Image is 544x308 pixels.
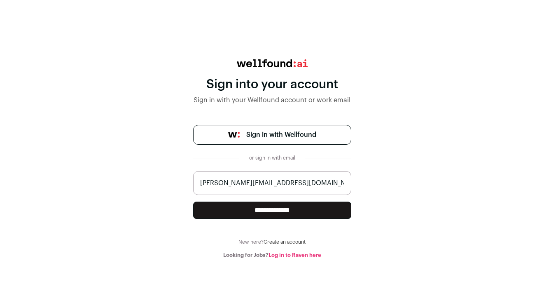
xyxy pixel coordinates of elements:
a: Log in to Raven here [268,252,321,258]
img: wellfound:ai [237,59,308,67]
input: name@work-email.com [193,171,351,195]
div: Sign in with your Wellfound account or work email [193,95,351,105]
img: wellfound-symbol-flush-black-fb3c872781a75f747ccb3a119075da62bfe97bd399995f84a933054e44a575c4.png [228,132,240,138]
a: Create an account [264,240,306,245]
div: Looking for Jobs? [193,252,351,259]
span: Sign in with Wellfound [246,130,316,140]
a: Sign in with Wellfound [193,125,351,145]
div: Sign into your account [193,77,351,92]
div: or sign in with email [246,155,299,161]
div: New here? [193,239,351,245]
